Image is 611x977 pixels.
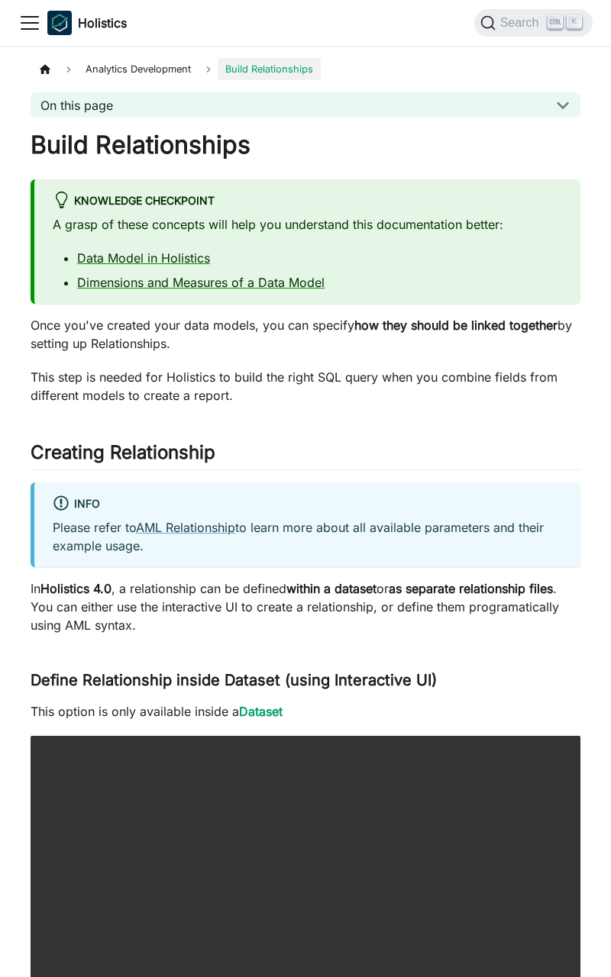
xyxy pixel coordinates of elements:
strong: Holistics 4.0 [40,581,112,596]
h1: Build Relationships [31,130,580,160]
p: Please refer to to learn more about all available parameters and their example usage. [53,518,562,555]
h2: Creating Relationship [31,441,580,470]
a: Dimensions and Measures of a Data Model [77,275,325,290]
nav: Breadcrumbs [31,58,580,80]
p: In , a relationship can be defined or . You can either use the interactive UI to create a relatio... [31,579,580,634]
strong: how they should be linked together [354,318,558,333]
b: Holistics [78,14,127,32]
a: HolisticsHolistics [47,11,127,35]
span: Search [496,16,548,30]
span: Build Relationships [218,58,321,80]
img: Holistics [47,11,72,35]
button: On this page [31,92,580,118]
button: Toggle navigation bar [18,11,41,34]
span: Analytics Development [78,58,199,80]
a: Home page [31,58,60,80]
button: Search (Ctrl+K) [474,9,593,37]
div: info [53,495,562,514]
a: Dataset [239,704,283,719]
h3: Define Relationship inside Dataset (using Interactive UI) [31,671,580,690]
strong: within a dataset [286,581,377,596]
a: AML Relationship [136,520,235,535]
div: Knowledge Checkpoint [53,192,562,211]
strong: as separate relationship files [389,581,553,596]
kbd: K [567,15,582,29]
p: Once you've created your data models, you can specify by setting up Relationships. [31,316,580,353]
p: This step is needed for Holistics to build the right SQL query when you combine fields from diffe... [31,368,580,405]
p: A grasp of these concepts will help you understand this documentation better: [53,215,562,234]
a: Data Model in Holistics [77,250,210,266]
p: This option is only available inside a [31,702,580,721]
